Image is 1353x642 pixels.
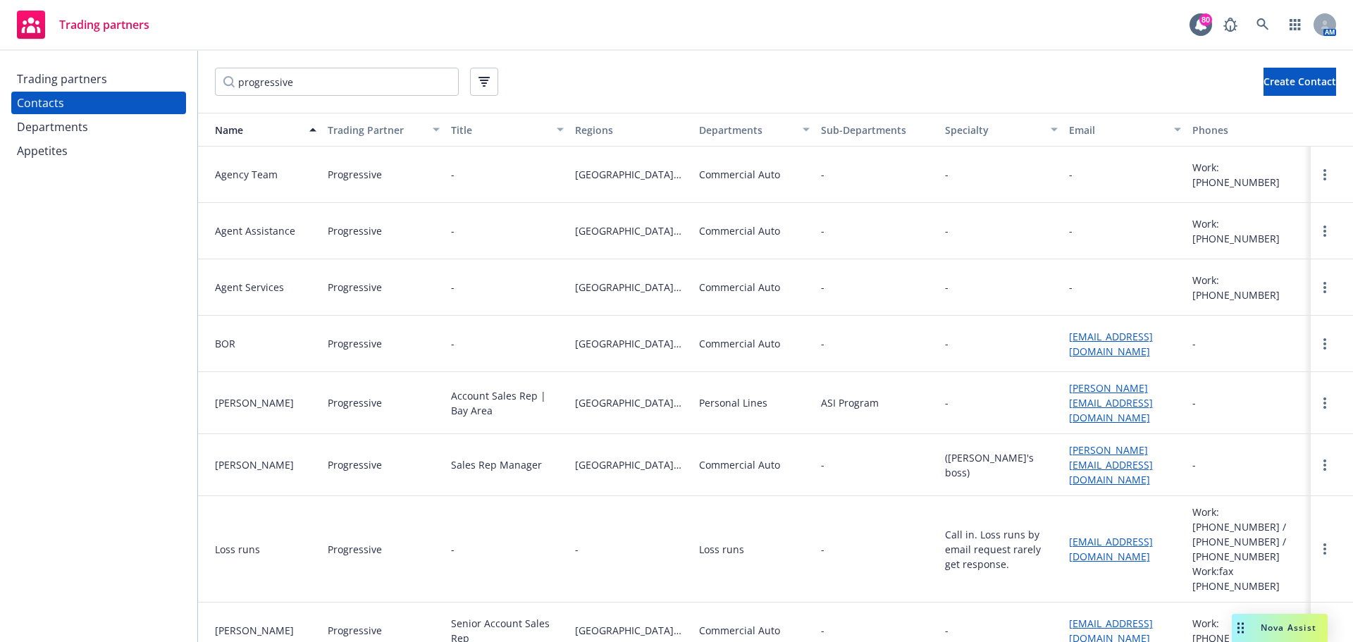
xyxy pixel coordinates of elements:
div: Regions [575,123,688,137]
div: Agent Assistance [215,223,316,238]
a: [EMAIL_ADDRESS][DOMAIN_NAME] [1069,330,1153,358]
div: Account Sales Rep | Bay Area [451,388,564,418]
div: - [1192,336,1196,351]
div: Work: [PHONE_NUMBER] [1192,216,1305,246]
div: - [451,336,455,351]
button: Regions [569,113,693,147]
span: Create Contact [1264,75,1336,88]
a: Trading partners [11,5,155,44]
div: Progressive [328,167,382,182]
a: more [1316,395,1333,412]
div: Personal Lines [699,395,767,410]
span: - [821,542,824,557]
div: Work: [PHONE_NUMBER] [1192,160,1305,190]
span: [GEOGRAPHIC_DATA][US_STATE] [575,280,688,295]
button: Phones [1187,113,1311,147]
span: ASI Program [821,395,934,410]
span: - [821,457,824,472]
span: Nova Assist [1261,622,1316,634]
a: Switch app [1281,11,1309,39]
div: Progressive [328,457,382,472]
div: - [451,280,455,295]
span: [GEOGRAPHIC_DATA][US_STATE] [575,167,688,182]
span: - [821,223,824,238]
a: Trading partners [11,68,186,90]
div: - [451,223,455,238]
div: Commercial Auto [699,457,780,472]
a: Departments [11,116,186,138]
div: Loss runs [699,542,744,557]
span: - [821,167,824,182]
span: [GEOGRAPHIC_DATA][US_STATE] [575,623,688,638]
div: - [1069,167,1073,182]
div: - [945,623,949,638]
button: Email [1063,113,1187,147]
div: - [451,542,455,557]
a: [PERSON_NAME][EMAIL_ADDRESS][DOMAIN_NAME] [1069,443,1153,486]
div: Progressive [328,395,382,410]
div: Departments [17,116,88,138]
div: Loss runs [215,542,316,557]
a: Appetites [11,140,186,162]
button: Create Contact [1264,68,1336,96]
div: Commercial Auto [699,623,780,638]
div: Appetites [17,140,68,162]
div: [PERSON_NAME] [215,457,316,472]
div: Agency Team [215,167,316,182]
div: - [1069,280,1073,295]
div: Progressive [328,336,382,351]
a: [PERSON_NAME][EMAIL_ADDRESS][DOMAIN_NAME] [1069,381,1153,424]
span: Trading partners [59,19,149,30]
a: more [1316,279,1333,296]
div: Progressive [328,623,382,638]
div: Agent Services [215,280,316,295]
span: - [821,280,824,295]
div: - [945,336,949,351]
div: Commercial Auto [699,223,780,238]
div: Commercial Auto [699,280,780,295]
div: Work: fax [PHONE_NUMBER] [1192,564,1305,593]
span: - [821,623,824,638]
button: Sub-Departments [815,113,939,147]
span: - [821,336,824,351]
div: Name [204,123,301,137]
div: 80 [1199,13,1212,26]
div: Call in. Loss runs by email request rarely get response. [945,527,1058,572]
div: Sales Rep Manager [451,457,542,472]
div: Progressive [328,542,382,557]
div: ([PERSON_NAME]'s boss) [945,450,1058,480]
div: - [945,167,949,182]
a: Report a Bug [1216,11,1244,39]
div: Drag to move [1232,614,1249,642]
span: [GEOGRAPHIC_DATA][US_STATE] [575,457,688,472]
a: more [1316,166,1333,183]
a: Contacts [11,92,186,114]
div: Contacts [17,92,64,114]
span: [GEOGRAPHIC_DATA][US_STATE] [575,395,688,410]
div: Title [451,123,548,137]
div: Work: [PHONE_NUMBER] [1192,273,1305,302]
div: Specialty [945,123,1042,137]
div: Sub-Departments [821,123,934,137]
a: more [1316,541,1333,557]
div: Email [1069,123,1166,137]
div: Departments [699,123,794,137]
div: Commercial Auto [699,336,780,351]
div: Work: [PHONE_NUMBER] / [PHONE_NUMBER] / [PHONE_NUMBER] [1192,505,1305,564]
a: more [1316,223,1333,240]
a: more [1316,457,1333,474]
div: Trading partners [17,68,107,90]
span: [GEOGRAPHIC_DATA][US_STATE] [575,336,688,351]
div: Trading Partner [328,123,425,137]
div: Progressive [328,223,382,238]
button: Specialty [939,113,1063,147]
input: Filter by keyword... [215,68,459,96]
a: Search [1249,11,1277,39]
div: [PERSON_NAME] [215,623,316,638]
a: [EMAIL_ADDRESS][DOMAIN_NAME] [1069,535,1153,563]
div: Phones [1192,123,1305,137]
span: [GEOGRAPHIC_DATA][US_STATE] [575,223,688,238]
div: BOR [215,336,316,351]
div: - [1069,223,1073,238]
div: Progressive [328,280,382,295]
